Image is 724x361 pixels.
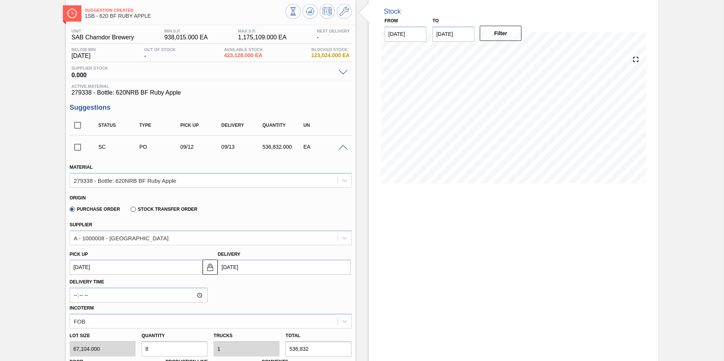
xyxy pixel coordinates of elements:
[385,26,427,42] input: mm/dd/yyyy
[70,260,203,275] input: mm/dd/yyyy
[164,29,208,33] span: MIN S.P.
[142,47,178,59] div: -
[72,70,335,78] span: 0.000
[301,123,347,128] div: UN
[97,144,142,150] div: Suggestion Created
[303,4,318,19] button: Update Chart
[261,123,306,128] div: Quantity
[85,8,286,12] span: Suggestion Created
[70,252,88,257] label: Pick up
[218,260,351,275] input: mm/dd/yyyy
[261,144,306,150] div: 536,832.000
[72,89,350,96] span: 279338 - Bottle: 620NRB BF Ruby Apple
[385,18,398,23] label: From
[224,53,263,58] span: 423,128.000 EA
[337,4,352,19] button: Go to Master Data / General
[432,18,438,23] label: to
[286,4,301,19] button: Stocks Overview
[72,66,335,70] span: Supplier Stock
[203,260,218,275] button: locked
[311,47,350,52] span: Blocked Stock
[214,333,232,338] label: Trucks
[311,53,350,58] span: 123,024.000 EA
[220,144,265,150] div: 09/13/2025
[137,123,183,128] div: Type
[218,252,240,257] label: Delivery
[317,29,350,33] span: Next Delivery
[70,222,92,227] label: Supplier
[70,104,352,112] h3: Suggestions
[144,47,176,52] span: Out Of Stock
[238,29,287,33] span: MAX S.P.
[70,195,86,201] label: Origin
[70,207,120,212] label: Purchase Order
[131,207,197,212] label: Stock Transfer Order
[70,277,208,288] label: Delivery Time
[238,34,287,41] span: 1,175,109.000 EA
[72,47,96,52] span: Below Min
[178,123,224,128] div: Pick up
[320,4,335,19] button: Schedule Inventory
[286,333,300,338] label: Total
[178,144,224,150] div: 09/12/2025
[72,84,350,89] span: Active Material
[70,330,136,341] label: Lot size
[164,34,208,41] span: 938,015.000 EA
[74,235,169,241] div: A - 1000008 - [GEOGRAPHIC_DATA]
[72,53,96,59] span: [DATE]
[142,333,165,338] label: Quantity
[74,177,176,184] div: 279338 - Bottle: 620NRB BF Ruby Apple
[85,13,286,19] span: 1SB - 620 BF RUBY APPLE
[70,305,94,311] label: Incoterm
[74,318,86,324] div: FOB
[224,47,263,52] span: Available Stock
[432,26,474,42] input: mm/dd/yyyy
[70,165,93,170] label: Material
[67,9,77,18] img: Ícone
[480,26,522,41] button: Filter
[72,29,134,33] span: Unit
[206,263,215,272] img: locked
[301,144,347,150] div: EA
[97,123,142,128] div: Status
[72,34,134,41] span: SAB Chamdor Brewery
[220,123,265,128] div: Delivery
[384,8,401,16] div: Stock
[315,29,351,41] div: -
[137,144,183,150] div: Purchase order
